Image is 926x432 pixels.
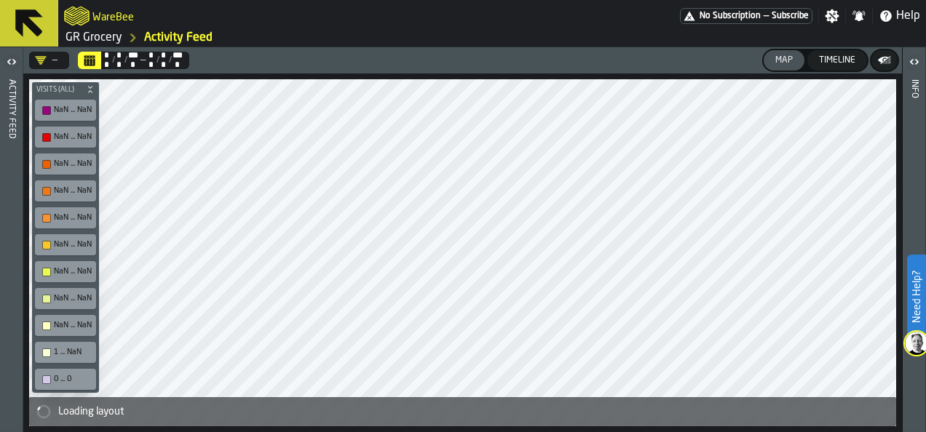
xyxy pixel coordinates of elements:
[58,406,890,417] div: Loading layout
[32,285,99,312] div: button-toolbar-undefined
[38,291,93,306] div: NaN ... NaN
[64,29,492,47] nav: Breadcrumb
[29,52,69,69] div: DropdownMenuValue-
[110,55,115,65] div: /
[769,55,799,65] div: Map
[33,86,83,94] span: Visits (All)
[92,9,134,23] h2: Sub Title
[813,55,861,65] div: Timeline
[38,129,93,145] div: NaN ... NaN
[772,11,809,21] span: Subscribe
[1,50,22,76] label: button-toggle-Open
[807,50,867,71] button: button-Timeline
[32,231,99,258] div: button-toolbar-undefined
[32,339,99,366] div: button-toolbar-undefined
[78,52,101,69] button: Select date range
[54,321,92,330] div: NaN ... NaN
[115,51,122,70] div: Select date range
[122,55,127,65] div: /
[38,318,93,333] div: NaN ... NaN
[127,51,139,70] div: Select date range
[38,210,93,225] div: NaN ... NaN
[29,397,896,426] div: alert-Loading layout
[909,76,919,428] div: Info
[38,103,93,118] div: NaN ... NaN
[159,51,167,70] div: Select date range
[700,11,761,21] span: No Subscription
[54,375,92,384] div: 0 ... 0
[32,177,99,204] div: button-toolbar-undefined
[764,11,769,21] span: —
[819,9,845,23] label: button-toggle-Settings
[103,51,110,70] div: Select date range
[144,29,213,47] a: link-to-/wh/i/e451d98b-95f6-4604-91ff-c80219f9c36d/feed/3236b697-6562-4c83-a025-c8a911a4c1a3
[38,156,93,172] div: NaN ... NaN
[38,183,93,199] div: NaN ... NaN
[32,82,99,97] button: button-
[139,55,147,65] span: —
[32,366,99,393] div: button-toolbar-undefined
[35,55,58,66] div: DropdownMenuValue-
[154,55,159,65] div: /
[873,7,926,25] label: button-toggle-Help
[38,264,93,279] div: NaN ... NaN
[904,50,925,76] label: button-toggle-Open
[167,55,172,65] div: /
[846,9,872,23] label: button-toggle-Notifications
[903,47,925,432] header: Info
[909,256,925,337] label: Need Help?
[680,8,812,24] a: link-to-/wh/i/e451d98b-95f6-4604-91ff-c80219f9c36d/pricing/
[54,240,92,249] div: NaN ... NaN
[54,105,92,115] div: NaN ... NaN
[32,151,99,177] div: button-toolbar-undefined
[172,51,183,70] div: Select date range
[32,97,99,124] div: button-toolbar-undefined
[78,52,189,69] div: Select date range
[54,186,92,196] div: NaN ... NaN
[54,159,92,169] div: NaN ... NaN
[54,213,92,223] div: NaN ... NaN
[896,7,920,25] span: Help
[764,50,804,71] button: button-Map
[871,50,898,71] button: button-
[54,294,92,303] div: NaN ... NaN
[7,76,17,428] div: Activity Feed
[32,204,99,231] div: button-toolbar-undefined
[32,258,99,285] div: button-toolbar-undefined
[38,345,93,360] div: 1 ... NaN
[32,312,99,339] div: button-toolbar-undefined
[38,237,93,252] div: NaN ... NaN
[38,372,93,387] div: 0 ... 0
[64,3,90,29] a: logo-header
[32,124,99,151] div: button-toolbar-undefined
[54,348,92,357] div: 1 ... NaN
[680,8,812,24] div: Menu Subscription
[54,132,92,142] div: NaN ... NaN
[66,29,122,47] a: link-to-/wh/i/e451d98b-95f6-4604-91ff-c80219f9c36d
[147,51,154,70] div: Select date range
[54,267,92,276] div: NaN ... NaN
